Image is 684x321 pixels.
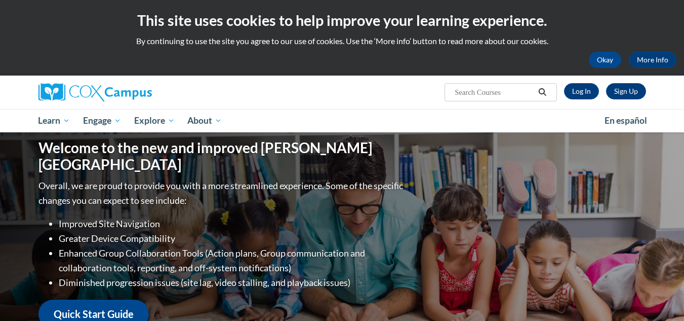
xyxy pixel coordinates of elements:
li: Improved Site Navigation [59,217,406,231]
li: Diminished progression issues (site lag, video stalling, and playback issues) [59,275,406,290]
p: By continuing to use the site you agree to our use of cookies. Use the ‘More info’ button to read... [8,35,676,47]
a: Learn [32,109,77,132]
li: Enhanced Group Collaboration Tools (Action plans, Group communication and collaboration tools, re... [59,246,406,275]
span: Explore [134,115,175,127]
span: About [187,115,222,127]
a: Engage [76,109,128,132]
a: Explore [128,109,181,132]
span: Engage [83,115,121,127]
button: Search [535,86,550,98]
a: En español [598,110,654,131]
a: About [181,109,228,132]
a: More Info [629,52,676,68]
a: Register [606,83,646,99]
img: Cox Campus [38,83,152,101]
span: Learn [38,115,70,127]
li: Greater Device Compatibility [59,231,406,246]
iframe: Button to launch messaging window [643,280,676,313]
a: Log In [564,83,599,99]
input: Search Courses [454,86,535,98]
p: Overall, we are proud to provide you with a more streamlined experience. Some of the specific cha... [38,179,406,208]
h2: This site uses cookies to help improve your learning experience. [8,10,676,30]
span: En español [605,115,647,126]
div: Main menu [23,109,661,132]
a: Cox Campus [38,83,231,101]
h1: Welcome to the new and improved [PERSON_NAME][GEOGRAPHIC_DATA] [38,139,406,173]
button: Okay [589,52,621,68]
